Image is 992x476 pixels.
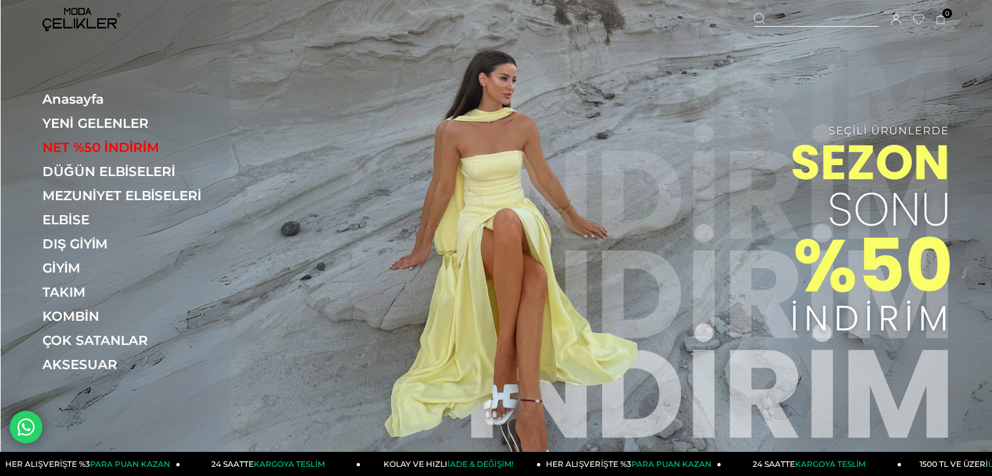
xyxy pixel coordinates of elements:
[361,452,541,476] a: KOLAY VE HIZLIİADE & DEĞİŞİM!
[42,260,222,276] a: GİYİM
[42,308,222,324] a: KOMBİN
[42,188,222,203] a: MEZUNİYET ELBİSELERİ
[795,459,865,469] span: KARGOYA TESLİM
[42,91,222,107] a: Anasayfa
[42,212,222,228] a: ELBİSE
[42,8,121,31] img: logo
[254,459,324,469] span: KARGOYA TESLİM
[42,164,222,179] a: DÜĞÜN ELBİSELERİ
[42,236,222,252] a: DIŞ GİYİM
[631,459,712,469] span: PARA PUAN KAZAN
[942,8,952,18] span: 0
[42,115,222,131] a: YENİ GELENLER
[42,357,222,372] a: AKSESUAR
[181,452,361,476] a: 24 SAATTEKARGOYA TESLİM
[721,452,902,476] a: 24 SAATTEKARGOYA TESLİM
[42,333,222,348] a: ÇOK SATANLAR
[447,459,513,469] span: İADE & DEĞİŞİM!
[90,459,170,469] span: PARA PUAN KAZAN
[42,284,222,300] a: TAKIM
[42,140,222,155] a: NET %50 İNDİRİM
[541,452,722,476] a: HER ALIŞVERİŞTE %3PARA PUAN KAZAN
[936,15,946,25] a: 0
